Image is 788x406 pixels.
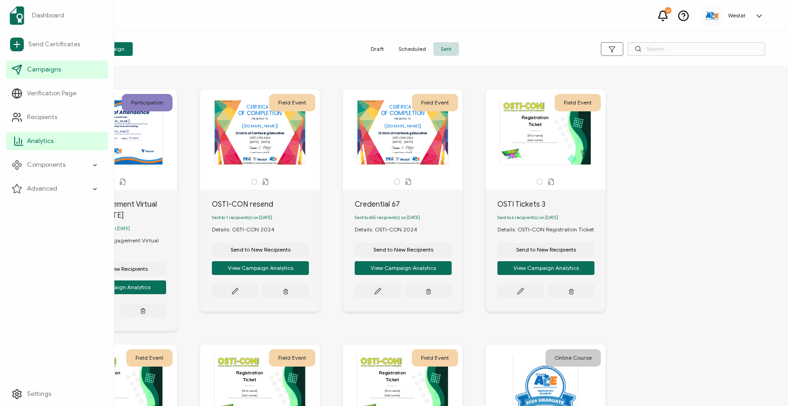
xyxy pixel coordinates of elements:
button: View Campaign Analytics [355,261,452,275]
span: Send Certificates [28,40,80,49]
div: Details: OSTI-CON Registration Ticket [497,225,603,234]
a: Dashboard [6,3,108,28]
span: Sent to 6 recipient(s) on [DATE] [497,215,558,220]
a: Send Certificates [6,34,108,55]
div: Details: Family Engagement Virtual Institute [69,236,177,253]
div: Family Engagement Virtual Institute [DATE] [69,199,177,221]
span: Sent to 455 recipient(s) on [DATE] [355,215,420,220]
span: Sent [433,42,459,56]
input: Search [628,42,765,56]
div: Field Event [412,349,458,367]
a: Recipients [6,108,108,126]
div: Details: OSTI-CON 2024 [212,225,284,234]
div: Field Event [555,94,601,111]
span: Settings [27,390,51,399]
iframe: Chat Widget [742,362,788,406]
button: View Campaign Analytics [497,261,594,275]
button: Send to New Recipients [355,243,452,257]
div: Details: OSTI-CON 2024 [355,225,426,234]
button: View Campaign Analytics [69,280,166,294]
a: Verification Page [6,84,108,103]
span: Recipients [27,113,57,122]
span: Send to New Recipients [373,247,433,252]
div: Field Event [269,349,315,367]
a: Analytics [6,132,108,150]
div: Field Event [412,94,458,111]
div: Participation [122,94,173,111]
div: OSTI Tickets 3 [497,199,605,210]
div: Field Event [269,94,315,111]
span: Components [27,160,65,170]
span: Dashboard [32,11,64,20]
img: sertifier-logomark-colored.svg [10,6,24,25]
div: Credential 67 [355,199,463,210]
span: Draft [363,42,391,56]
a: Campaigns [6,60,108,79]
span: Sent to 1 recipient(s) on [DATE] [212,215,272,220]
a: Settings [6,385,108,403]
button: Send to New Recipients [212,243,309,257]
div: 17 [665,7,671,14]
img: 06aeb0ed-b6f0-465f-ad47-dea21e9ce34f.png [705,11,719,20]
span: Send to New Recipients [88,266,148,272]
span: Send to New Recipients [516,247,576,252]
h5: Westat [728,12,745,19]
span: Campaigns [27,65,61,74]
button: Send to New Recipients [69,262,166,276]
div: Online Course [545,349,601,367]
span: Scheduled [391,42,433,56]
div: OSTI-CON resend [212,199,320,210]
span: Analytics [27,137,54,146]
div: Field Event [126,349,173,367]
button: Send to New Recipients [497,243,594,257]
span: Verification Page [27,89,76,98]
button: View Campaign Analytics [212,261,309,275]
span: Advanced [27,184,57,193]
span: Send to New Recipients [231,247,291,252]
